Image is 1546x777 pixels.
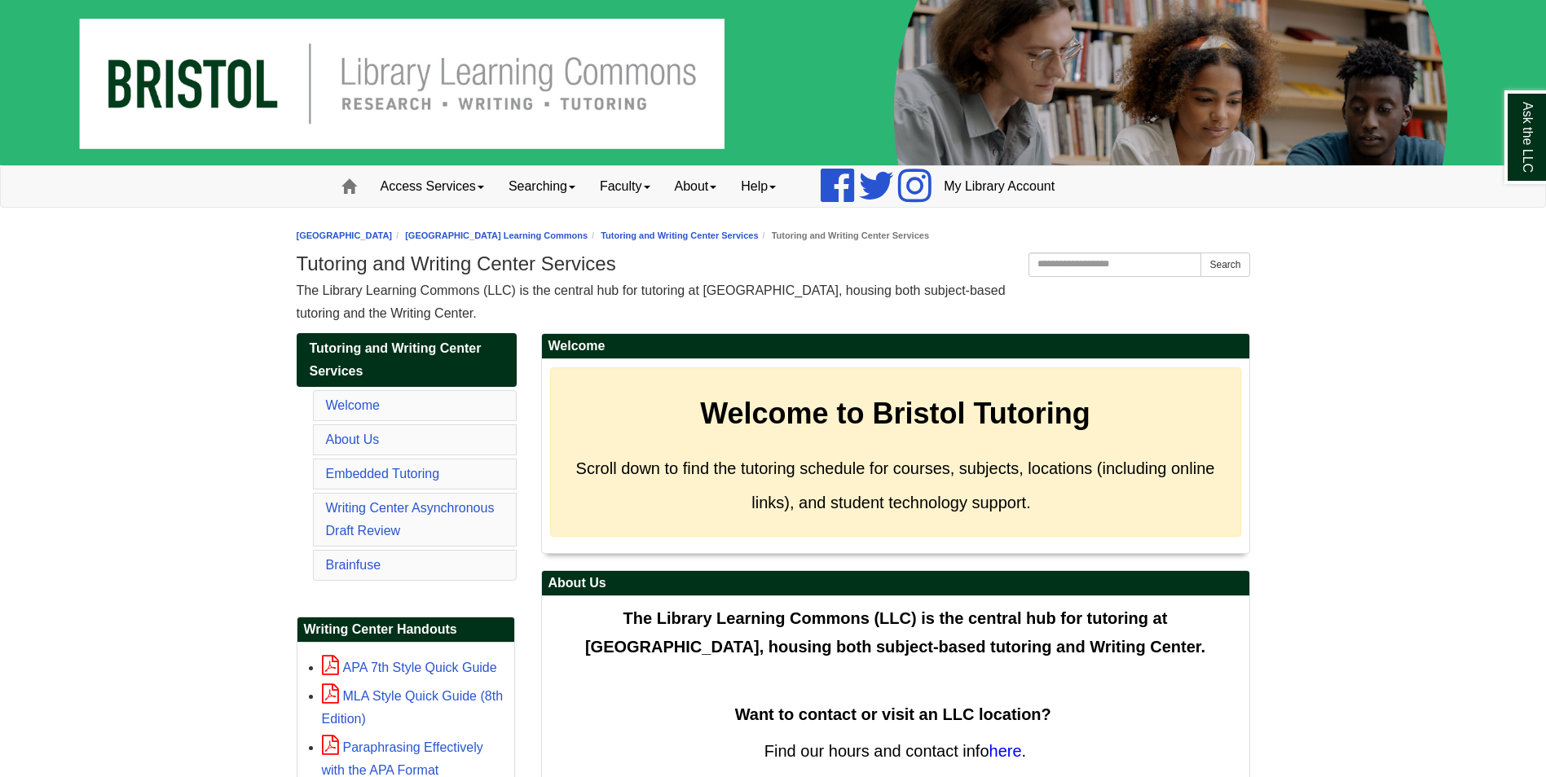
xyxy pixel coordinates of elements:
[297,252,1250,275] h1: Tutoring and Writing Center Services
[700,397,1090,430] strong: Welcome to Bristol Tutoring
[326,432,380,446] a: About Us
[297,230,393,240] a: [GEOGRAPHIC_DATA]
[1200,252,1249,277] button: Search
[405,230,588,240] a: [GEOGRAPHIC_DATA] Learning Commons
[729,166,788,207] a: Help
[759,228,929,244] li: Tutoring and Writing Center Services
[989,742,1022,760] a: here
[496,166,588,207] a: Searching
[322,740,483,777] a: Paraphrasing Effectively with the APA Format
[585,609,1205,656] span: The Library Learning Commons (LLC) is the central hub for tutoring at [GEOGRAPHIC_DATA], housing ...
[326,467,440,481] a: Embedded Tutoring
[310,341,482,378] span: Tutoring and Writing Center Services
[297,333,517,387] a: Tutoring and Writing Center Services
[297,228,1250,244] nav: breadcrumb
[542,571,1249,596] h2: About Us
[297,617,514,643] h2: Writing Center Handouts
[322,661,497,674] a: APA 7th Style Quick Guide
[588,166,663,207] a: Faculty
[368,166,496,207] a: Access Services
[735,705,1051,723] strong: Want to contact or visit an LLC location?
[297,283,1006,320] span: The Library Learning Commons (LLC) is the central hub for tutoring at [GEOGRAPHIC_DATA], housing ...
[764,742,989,760] span: Find our hours and contact info
[932,166,1067,207] a: My Library Account
[576,459,1215,511] span: Scroll down to find the tutoring schedule for courses, subjects, locations (including online link...
[326,398,380,412] a: Welcome
[322,689,504,726] a: MLA Style Quick Guide (8th Edition)
[542,334,1249,359] h2: Welcome
[601,230,758,240] a: Tutoring and Writing Center Services
[663,166,729,207] a: About
[326,501,495,538] a: Writing Center Asynchronous Draft Review
[326,558,381,572] a: Brainfuse
[1022,742,1027,760] span: .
